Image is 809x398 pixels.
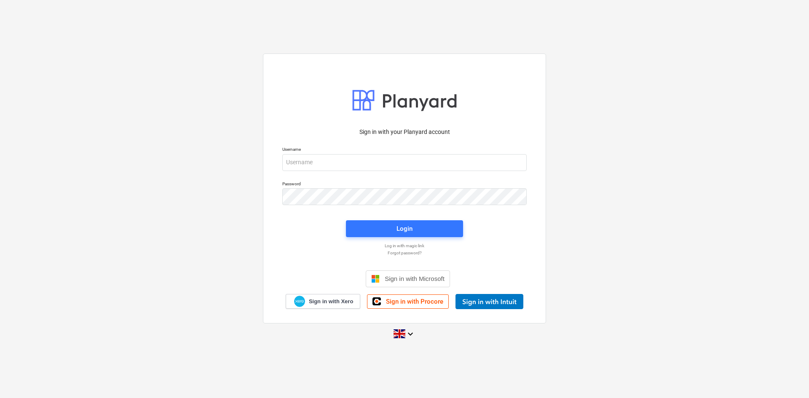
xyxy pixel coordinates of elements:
[282,181,527,188] p: Password
[294,296,305,307] img: Xero logo
[282,128,527,136] p: Sign in with your Planyard account
[278,243,531,248] a: Log in with magic link
[386,298,443,305] span: Sign in with Procore
[385,275,445,282] span: Sign in with Microsoft
[371,275,380,283] img: Microsoft logo
[282,147,527,154] p: Username
[282,154,527,171] input: Username
[405,329,415,339] i: keyboard_arrow_down
[309,298,353,305] span: Sign in with Xero
[346,220,463,237] button: Login
[278,250,531,256] a: Forgot password?
[367,294,449,309] a: Sign in with Procore
[286,294,361,309] a: Sign in with Xero
[396,223,413,234] div: Login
